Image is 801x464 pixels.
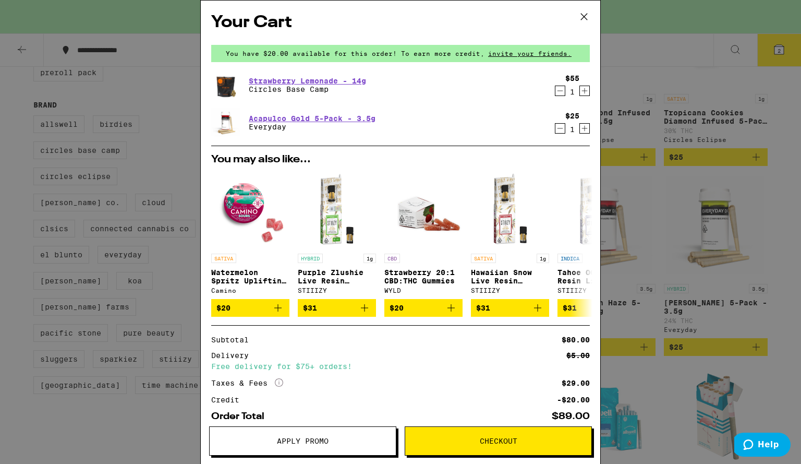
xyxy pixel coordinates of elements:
p: Strawberry 20:1 CBD:THC Gummies [384,268,463,285]
span: $20 [390,304,404,312]
p: 1g [537,254,549,263]
img: Everyday - Acapulco Gold 5-Pack - 3.5g [211,108,240,137]
p: Everyday [249,123,375,131]
span: $20 [216,304,230,312]
div: Subtotal [211,336,256,343]
button: Add to bag [557,299,636,317]
div: Delivery [211,352,256,359]
span: Apply Promo [277,437,329,445]
a: Acapulco Gold 5-Pack - 3.5g [249,114,375,123]
img: WYLD - Strawberry 20:1 CBD:THC Gummies [384,170,463,248]
button: Decrement [555,86,565,96]
button: Increment [579,123,590,134]
p: 1g [363,254,376,263]
span: invite your friends. [484,50,575,57]
div: You have $20.00 available for this order! To earn more credit,invite your friends. [211,45,590,62]
div: Credit [211,396,247,403]
button: Add to bag [211,299,289,317]
img: Circles Base Camp - Strawberry Lemonade - 14g [211,70,240,100]
div: $25 [565,112,579,120]
button: Checkout [405,426,592,456]
a: Strawberry Lemonade - 14g [249,77,366,85]
h2: Your Cart [211,11,590,34]
div: STIIIZY [298,287,376,294]
div: 1 [565,88,579,96]
img: STIIIZY - Hawaiian Snow Live Resin Liquid Diamonds - 1g [471,170,549,248]
div: WYLD [384,287,463,294]
a: Open page for Tahoe OG Live Resin Liquid Diamonds - 1g from STIIIZY [557,170,636,299]
p: CBD [384,254,400,263]
p: SATIVA [471,254,496,263]
p: SATIVA [211,254,236,263]
div: $55 [565,74,579,82]
p: Purple Zlushie Live Resin Liquid Diamonds - 1g [298,268,376,285]
button: Add to bag [471,299,549,317]
div: Taxes & Fees [211,378,283,388]
div: $80.00 [562,336,590,343]
button: Add to bag [384,299,463,317]
p: Watermelon Spritz Uplifting Sour Gummies [211,268,289,285]
img: STIIIZY - Purple Zlushie Live Resin Liquid Diamonds - 1g [298,170,376,248]
div: STIIIZY [471,287,549,294]
div: Free delivery for $75+ orders! [211,363,590,370]
span: $31 [563,304,577,312]
div: $29.00 [562,379,590,387]
p: INDICA [557,254,582,263]
span: You have $20.00 available for this order! To earn more credit, [226,50,484,57]
div: $5.00 [566,352,590,359]
iframe: Opens a widget where you can find more information [734,433,791,459]
div: $89.00 [552,412,590,421]
a: Open page for Hawaiian Snow Live Resin Liquid Diamonds - 1g from STIIIZY [471,170,549,299]
button: Add to bag [298,299,376,317]
div: -$20.00 [557,396,590,403]
button: Increment [579,86,590,96]
p: Circles Base Camp [249,85,366,93]
span: $31 [476,304,490,312]
p: Tahoe OG Live Resin Liquid Diamonds - 1g [557,268,636,285]
p: HYBRID [298,254,323,263]
div: 1 [565,125,579,134]
img: Camino - Watermelon Spritz Uplifting Sour Gummies [211,170,289,248]
a: Open page for Watermelon Spritz Uplifting Sour Gummies from Camino [211,170,289,299]
div: Camino [211,287,289,294]
a: Open page for Strawberry 20:1 CBD:THC Gummies from WYLD [384,170,463,299]
div: Order Total [211,412,272,421]
div: STIIIZY [557,287,636,294]
button: Apply Promo [209,426,396,456]
p: Hawaiian Snow Live Resin Liquid Diamonds - 1g [471,268,549,285]
span: Checkout [480,437,517,445]
a: Open page for Purple Zlushie Live Resin Liquid Diamonds - 1g from STIIIZY [298,170,376,299]
h2: You may also like... [211,154,590,165]
img: STIIIZY - Tahoe OG Live Resin Liquid Diamonds - 1g [557,170,636,248]
button: Decrement [555,123,565,134]
span: $31 [303,304,317,312]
